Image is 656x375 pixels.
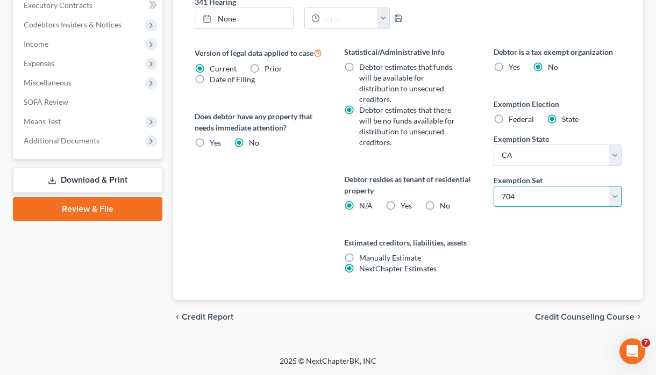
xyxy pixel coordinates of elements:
[249,138,259,147] span: No
[210,75,255,84] span: Date of Filing
[195,111,323,133] label: Does debtor have any property that needs immediate attention?
[24,59,54,68] span: Expenses
[195,8,293,28] a: None
[182,313,233,321] span: Credit Report
[210,64,237,73] span: Current
[641,338,650,347] span: 7
[173,313,233,321] button: chevron_left Credit Report
[210,138,221,147] span: Yes
[265,64,282,73] span: Prior
[359,253,421,262] span: Manually Estimate
[494,133,549,145] label: Exemption State
[548,62,558,71] span: No
[24,78,72,87] span: Miscellaneous
[24,1,92,10] span: Executory Contracts
[359,201,373,210] span: N/A
[509,62,520,71] span: Yes
[535,313,634,321] span: Credit Counseling Course
[634,313,643,321] i: chevron_right
[320,8,378,28] input: -- : --
[173,313,182,321] i: chevron_left
[401,201,412,210] span: Yes
[535,313,643,321] button: Credit Counseling Course chevron_right
[24,117,61,126] span: Means Test
[494,46,622,57] label: Debtor is a tax exempt organization
[24,136,99,145] span: Additional Documents
[24,97,68,106] span: SOFA Review
[13,197,162,221] a: Review & File
[562,114,579,124] span: State
[13,168,162,193] a: Download & Print
[509,114,534,124] span: Federal
[440,201,450,210] span: No
[494,175,543,186] label: Exemption Set
[619,338,645,364] iframe: Intercom live chat
[195,46,323,59] label: Version of legal data applied to case
[359,105,455,147] span: Debtor estimates that there will be no funds available for distribution to unsecured creditors.
[359,264,437,273] span: NextChapter Estimates
[344,237,472,248] label: Estimated creditors, liabilities, assets
[344,174,472,196] label: Debtor resides as tenant of residential property
[22,356,634,375] div: 2025 © NextChapterBK, INC
[344,46,472,57] label: Statistical/Administrative Info
[359,62,452,104] span: Debtor estimates that funds will be available for distribution to unsecured creditors.
[15,92,162,112] a: SOFA Review
[494,98,622,110] label: Exemption Election
[24,39,48,48] span: Income
[24,20,122,29] span: Codebtors Insiders & Notices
